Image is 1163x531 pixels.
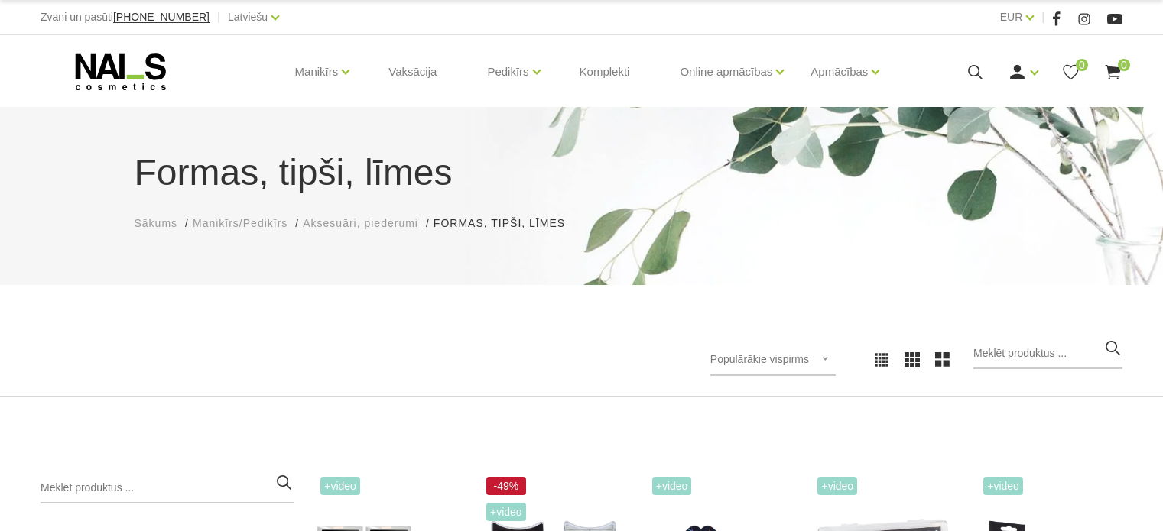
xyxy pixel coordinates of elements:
li: Formas, tipši, līmes [434,215,580,232]
a: [PHONE_NUMBER] [113,11,210,23]
div: Zvani un pasūti [41,8,210,27]
a: Latviešu [228,8,268,26]
a: Apmācības [811,41,868,102]
span: -49% [486,477,526,495]
span: Aksesuāri, piederumi [303,217,418,229]
h1: Formas, tipši, līmes [135,145,1029,200]
a: Manikīrs/Pedikīrs [193,215,288,232]
span: +Video [320,477,360,495]
span: Manikīrs/Pedikīrs [193,217,288,229]
input: Meklēt produktus ... [41,473,294,503]
a: Aksesuāri, piederumi [303,215,418,232]
span: +Video [983,477,1023,495]
span: +Video [652,477,692,495]
a: Online apmācības [680,41,772,102]
span: +Video [817,477,857,495]
span: | [1041,8,1044,27]
span: 0 [1118,59,1130,71]
a: EUR [1000,8,1023,26]
a: Manikīrs [295,41,339,102]
a: Komplekti [567,35,642,108]
a: 0 [1061,63,1080,82]
a: 0 [1103,63,1122,82]
input: Meklēt produktus ... [973,338,1122,369]
span: 0 [1076,59,1088,71]
a: Vaksācija [376,35,449,108]
a: Sākums [135,215,178,232]
span: Sākums [135,217,178,229]
span: Populārākie vispirms [710,353,809,365]
span: | [217,8,220,27]
a: Pedikīrs [487,41,528,102]
span: +Video [486,503,526,521]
